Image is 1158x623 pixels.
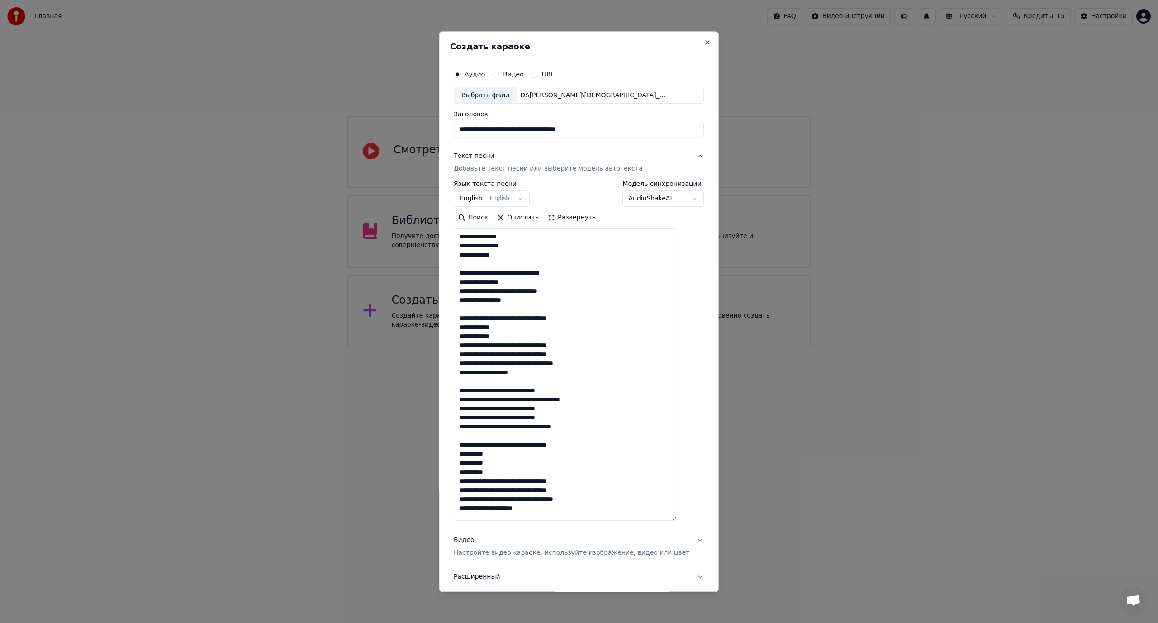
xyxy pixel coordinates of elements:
button: Поиск [454,211,493,225]
label: Язык текста песни [454,181,530,187]
label: Видео [503,71,524,77]
div: Видео [454,536,689,558]
button: Расширенный [454,566,704,589]
h2: Создать караоке [450,43,707,51]
button: ВидеоНастройте видео караоке: используйте изображение, видео или цвет [454,529,704,565]
button: Развернуть [543,211,600,225]
label: Заголовок [454,111,704,118]
div: D:\[PERSON_NAME]\[DEMOGRAPHIC_DATA]_Gaga_-_Til_It_Happens_To_You_34807459.mp3 [517,91,670,100]
label: Аудио [465,71,485,77]
label: Модель синхронизации [623,181,704,187]
p: Добавьте текст песни или выберите модель автотекста [454,165,643,174]
label: URL [542,71,555,77]
button: Очистить [493,211,544,225]
p: Настройте видео караоке: используйте изображение, видео или цвет [454,549,689,558]
div: Выбрать файл [454,87,517,104]
button: Текст песниДобавьте текст песни или выберите модель автотекста [454,145,704,181]
div: Текст песни [454,152,494,161]
div: Текст песниДобавьте текст песни или выберите модель автотекста [454,181,704,528]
